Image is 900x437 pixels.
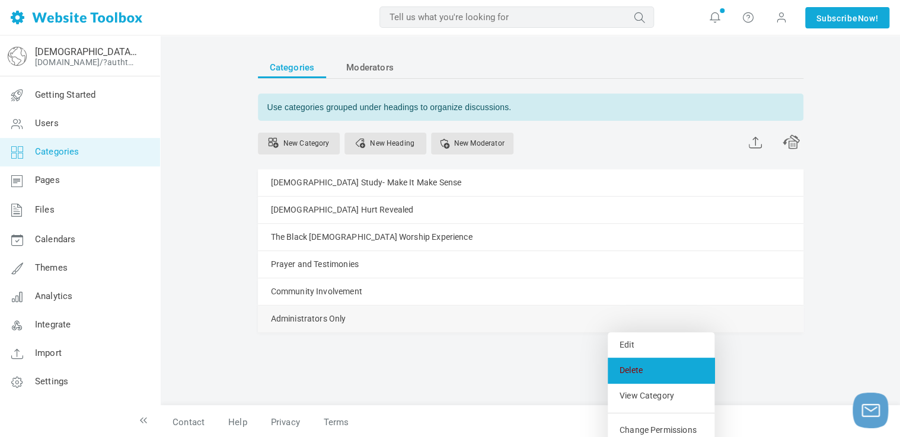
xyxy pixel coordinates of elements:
a: Prayer and Testimonies [271,257,359,272]
a: Categories [258,57,327,78]
a: Edit [608,332,714,358]
a: Community Involvement [271,284,362,299]
a: Assigning a user as a moderator for a category gives them permission to help oversee the content [431,133,513,155]
a: [DEMOGRAPHIC_DATA] Study- Make It Make Sense [271,175,462,190]
a: Delete [608,358,714,383]
span: Themes [35,262,68,273]
img: globe-icon.png [8,47,27,66]
span: Users [35,118,59,128]
a: Help [216,412,259,433]
span: Calendars [35,234,75,245]
span: Analytics [35,291,72,301]
a: SubscribeNow! [805,7,889,28]
span: Categories [270,57,315,78]
span: Moderators [346,57,394,78]
a: [DEMOGRAPHIC_DATA] Hurt Revealed [271,203,414,217]
a: [DEMOGRAPHIC_DATA] Unscripted: Voice of Hope [35,46,138,57]
a: Contact [161,412,216,433]
a: Administrators Only [271,311,346,326]
a: View Category [608,383,714,409]
input: Tell us what you're looking for [379,7,654,28]
span: Settings [35,376,68,387]
div: Use categories grouped under headings to organize discussions. [258,94,803,121]
span: Categories [35,146,79,157]
a: [DOMAIN_NAME]/?authtoken=56e340bc13a94a08f08cc560dc611b7c&rememberMe=1 [35,57,138,67]
button: Launch chat [853,393,888,428]
a: Privacy [259,412,312,433]
a: Use multiple categories to organize discussions [258,133,340,155]
a: New Heading [344,133,426,155]
span: Pages [35,175,60,185]
span: Import [35,348,62,358]
span: Integrate [35,319,71,330]
span: Getting Started [35,89,95,100]
a: Terms [312,412,349,433]
a: The Black [DEMOGRAPHIC_DATA] Worship Experience [271,230,473,245]
span: Files [35,204,55,215]
span: Now! [857,12,878,25]
a: Moderators [334,57,406,78]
